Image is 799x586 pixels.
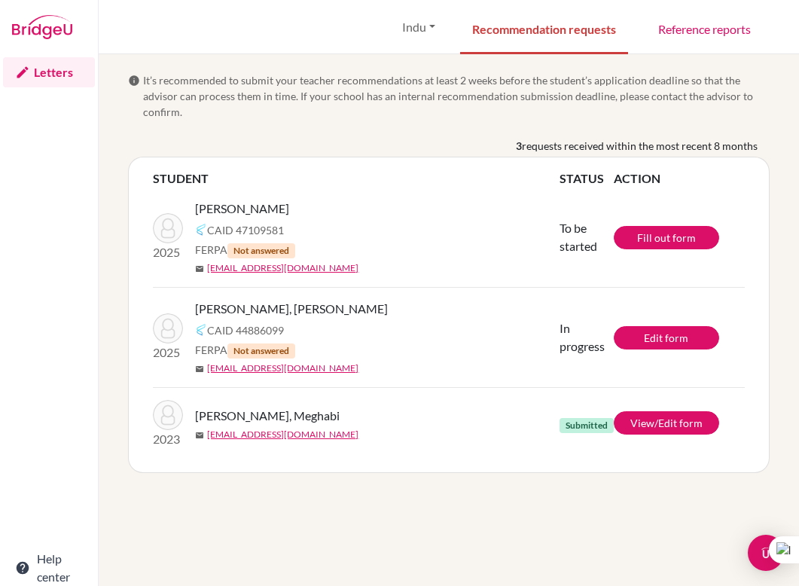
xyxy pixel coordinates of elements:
th: STUDENT [153,169,559,188]
span: Submitted [560,418,614,433]
img: Bridge-U [12,15,72,39]
span: [PERSON_NAME] [195,200,289,218]
img: Common App logo [195,324,207,336]
a: Recommendation requests [460,2,628,54]
th: STATUS [560,169,614,188]
a: Letters [3,57,95,87]
span: mail [195,264,204,273]
span: mail [195,365,204,374]
p: 2023 [153,430,183,448]
span: [PERSON_NAME], Meghabi [195,407,340,425]
a: Edit form [614,326,719,349]
button: Indu [395,13,442,41]
img: Tamang, Eujeen [153,313,183,343]
span: requests received within the most recent 8 months [522,138,758,154]
span: mail [195,431,204,440]
p: 2025 [153,243,183,261]
a: [EMAIL_ADDRESS][DOMAIN_NAME] [207,261,358,275]
span: [PERSON_NAME], [PERSON_NAME] [195,300,388,318]
a: View/Edit form [614,411,719,435]
span: FERPA [195,342,295,359]
a: Help center [3,553,95,583]
span: CAID 44886099 [207,322,284,338]
span: To be started [560,221,597,253]
img: Common App logo [195,224,207,236]
a: [EMAIL_ADDRESS][DOMAIN_NAME] [207,362,358,375]
p: 2025 [153,343,183,362]
img: Yadav, Debesh [153,213,183,243]
div: Open Intercom Messenger [748,535,784,571]
span: Not answered [227,343,295,359]
a: Reference reports [646,2,763,54]
b: 3 [516,138,522,154]
th: ACTION [614,169,745,188]
span: Not answered [227,243,295,258]
a: Fill out form [614,226,719,249]
span: FERPA [195,242,295,258]
img: Maskey, Meghabi [153,400,183,430]
span: It’s recommended to submit your teacher recommendations at least 2 weeks before the student’s app... [143,72,770,120]
a: [EMAIL_ADDRESS][DOMAIN_NAME] [207,428,358,441]
span: info [128,75,140,87]
span: CAID 47109581 [207,222,284,238]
